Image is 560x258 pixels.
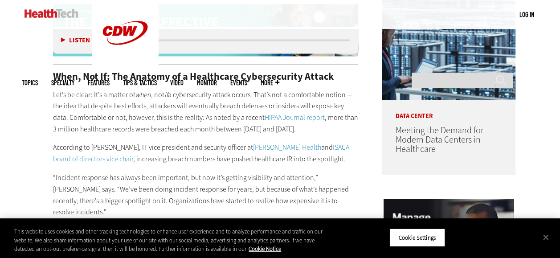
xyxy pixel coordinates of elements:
p: Let’s be clear: It’s a matter of , not a cybersecurity attack occurs. That’s not a comfortable no... [53,89,359,135]
a: CDW [92,59,159,68]
a: MonITor [197,79,217,86]
em: if [164,90,168,99]
a: [PERSON_NAME] Health [253,143,321,152]
button: Close [536,227,556,247]
p: According to [PERSON_NAME], IT vice president and security officer at and , increasing breach num... [53,142,359,164]
a: Video [170,79,184,86]
a: Tips & Tactics [123,79,157,86]
a: More information about your privacy [249,245,281,253]
a: HIPAA Journal report [265,113,325,122]
span: Specialty [51,79,74,86]
a: Events [230,79,247,86]
button: Cookie Settings [389,228,445,247]
p: “Incident response has always been important, but now it’s getting visibility and attention,” [PE... [53,172,359,217]
a: Features [88,79,110,86]
p: Data Center [382,100,515,119]
a: Log in [519,10,534,18]
em: when [135,90,151,99]
a: Meeting the Demand for Modern Data Centers in Healthcare [395,124,483,155]
div: This website uses cookies and other tracking technologies to enhance user experience and to analy... [14,227,336,254]
a: ISACA board of directors vice chair [53,143,349,164]
span: Topics [22,79,38,86]
span: More [261,79,279,86]
div: User menu [519,10,534,19]
img: Home [25,9,78,18]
